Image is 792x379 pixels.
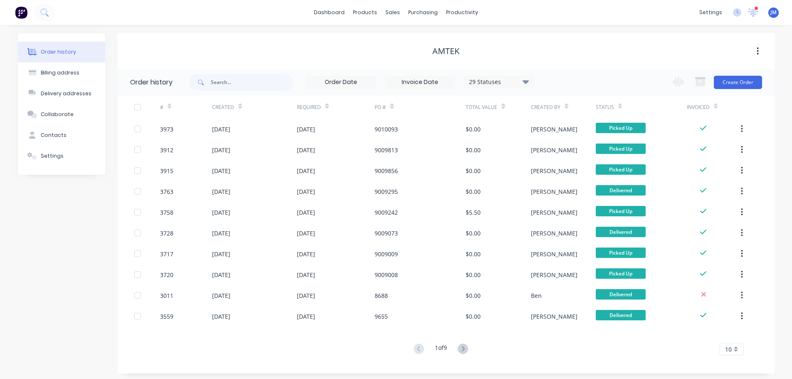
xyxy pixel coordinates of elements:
[695,6,726,19] div: settings
[375,146,398,154] div: 9009813
[375,270,398,279] div: 9009008
[466,208,481,217] div: $5.50
[18,104,105,125] button: Collaborate
[297,229,315,238] div: [DATE]
[466,250,481,258] div: $0.00
[596,123,646,133] span: Picked Up
[375,166,398,175] div: 9009856
[464,77,534,87] div: 29 Statuses
[41,131,67,139] div: Contacts
[596,227,646,237] span: Delivered
[596,104,614,111] div: Status
[160,250,173,258] div: 3717
[160,96,212,119] div: #
[160,166,173,175] div: 3915
[160,208,173,217] div: 3758
[531,146,577,154] div: [PERSON_NAME]
[442,6,482,19] div: productivity
[531,208,577,217] div: [PERSON_NAME]
[41,69,79,77] div: Billing address
[596,268,646,279] span: Picked Up
[297,208,315,217] div: [DATE]
[531,187,577,196] div: [PERSON_NAME]
[596,310,646,320] span: Delivered
[212,166,230,175] div: [DATE]
[466,96,530,119] div: Total Value
[531,96,596,119] div: Created By
[375,291,388,300] div: 8688
[596,164,646,175] span: Picked Up
[596,96,687,119] div: Status
[375,104,386,111] div: PO #
[596,185,646,196] span: Delivered
[375,96,466,119] div: PO #
[212,104,234,111] div: Created
[212,312,230,321] div: [DATE]
[466,291,481,300] div: $0.00
[375,312,388,321] div: 9655
[297,187,315,196] div: [DATE]
[531,104,560,111] div: Created By
[375,187,398,196] div: 9009295
[310,6,349,19] a: dashboard
[160,146,173,154] div: 3912
[41,48,76,56] div: Order history
[466,125,481,134] div: $0.00
[725,345,732,354] span: 10
[297,270,315,279] div: [DATE]
[531,312,577,321] div: [PERSON_NAME]
[531,291,542,300] div: Ben
[297,312,315,321] div: [DATE]
[714,76,762,89] button: Create Order
[770,9,777,16] span: JM
[404,6,442,19] div: purchasing
[18,146,105,166] button: Settings
[466,229,481,238] div: $0.00
[531,250,577,258] div: [PERSON_NAME]
[18,83,105,104] button: Delivery addresses
[531,125,577,134] div: [PERSON_NAME]
[160,229,173,238] div: 3728
[531,229,577,238] div: [PERSON_NAME]
[466,104,497,111] div: Total Value
[212,187,230,196] div: [DATE]
[297,166,315,175] div: [DATE]
[212,125,230,134] div: [DATE]
[160,270,173,279] div: 3720
[41,152,64,160] div: Settings
[160,312,173,321] div: 3559
[306,76,376,89] input: Order Date
[466,270,481,279] div: $0.00
[596,206,646,216] span: Picked Up
[349,6,381,19] div: products
[531,270,577,279] div: [PERSON_NAME]
[18,62,105,83] button: Billing address
[297,125,315,134] div: [DATE]
[596,144,646,154] span: Picked Up
[212,291,230,300] div: [DATE]
[297,104,321,111] div: Required
[130,77,173,87] div: Order history
[466,166,481,175] div: $0.00
[297,291,315,300] div: [DATE]
[160,125,173,134] div: 3973
[160,104,163,111] div: #
[160,187,173,196] div: 3763
[212,250,230,258] div: [DATE]
[531,166,577,175] div: [PERSON_NAME]
[466,312,481,321] div: $0.00
[466,146,481,154] div: $0.00
[687,104,710,111] div: Invoiced
[212,229,230,238] div: [DATE]
[375,208,398,217] div: 9009242
[297,96,375,119] div: Required
[212,208,230,217] div: [DATE]
[211,74,293,91] input: Search...
[160,291,173,300] div: 3011
[375,250,398,258] div: 9009009
[41,111,74,118] div: Collaborate
[297,146,315,154] div: [DATE]
[375,229,398,238] div: 9009073
[212,96,296,119] div: Created
[432,46,459,56] div: Amtek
